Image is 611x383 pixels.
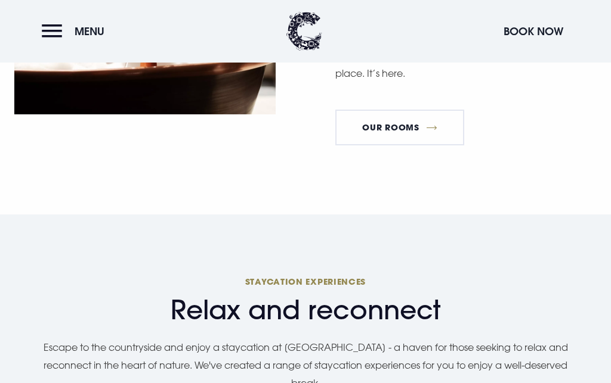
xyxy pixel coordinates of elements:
[335,110,464,145] a: Our Rooms
[21,294,590,326] span: Relax and reconnect
[286,12,322,51] img: Clandeboye Lodge
[75,24,104,38] span: Menu
[498,18,569,44] button: Book Now
[21,276,590,287] span: Staycation experiences
[42,18,110,44] button: Menu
